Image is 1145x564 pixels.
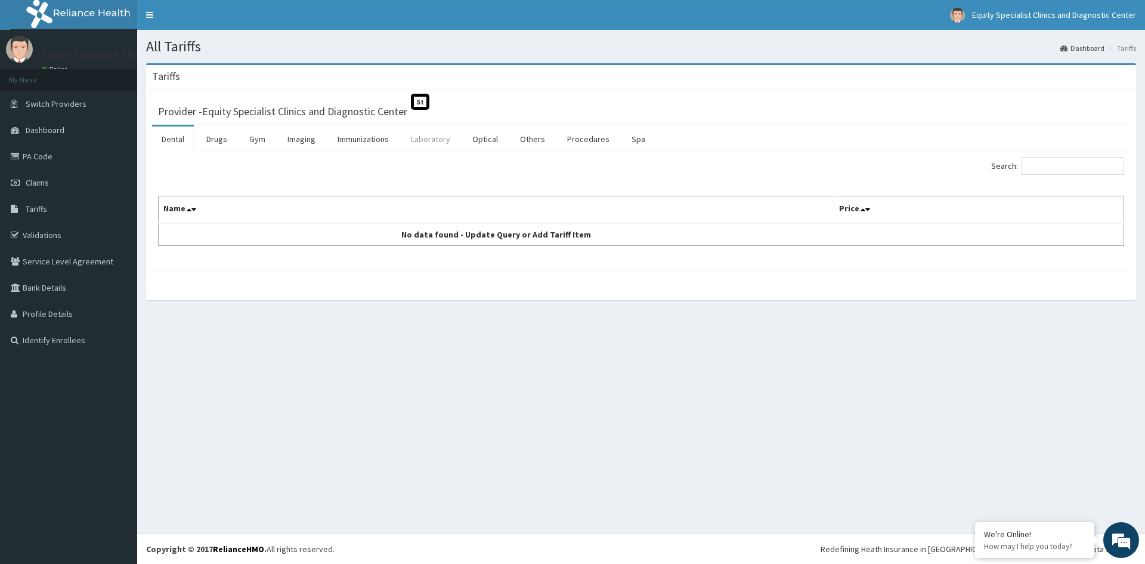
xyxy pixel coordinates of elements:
h3: Tariffs [152,71,180,82]
a: Gym [240,127,275,152]
div: We're Online! [984,529,1085,540]
li: Tariffs [1106,43,1136,53]
h1: All Tariffs [146,39,1136,54]
span: St [411,94,429,110]
th: Price [834,196,1124,224]
a: Immunizations [328,127,398,152]
a: Imaging [278,127,325,152]
p: How may I help you today? [984,541,1085,551]
img: User Image [6,36,33,63]
a: Drugs [197,127,237,152]
td: No data found - Update Query or Add Tariff Item [159,223,834,246]
th: Name [159,196,834,224]
a: RelianceHMO [213,544,264,554]
div: Redefining Heath Insurance in [GEOGRAPHIC_DATA] using Telemedicine and Data Science! [821,543,1136,555]
label: Search: [991,157,1124,175]
input: Search: [1022,157,1124,175]
span: Switch Providers [26,98,86,109]
span: Equity Specialist Clinics and Diagnostic Center [972,10,1136,20]
a: Others [510,127,555,152]
a: Procedures [558,127,619,152]
a: Laboratory [401,127,460,152]
span: Tariffs [26,204,47,214]
footer: All rights reserved. [137,534,1145,564]
span: Claims [26,177,49,188]
a: Spa [622,127,655,152]
h3: Provider - Equity Specialist Clinics and Diagnostic Center [158,106,407,117]
a: Optical [463,127,507,152]
a: Dashboard [1060,43,1104,53]
strong: Copyright © 2017 . [146,544,267,554]
a: Dental [152,127,194,152]
a: Online [42,65,70,73]
span: Dashboard [26,125,64,135]
p: Equity Specialist Clinics and Diagnostic Center [42,48,258,59]
img: User Image [950,8,965,23]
